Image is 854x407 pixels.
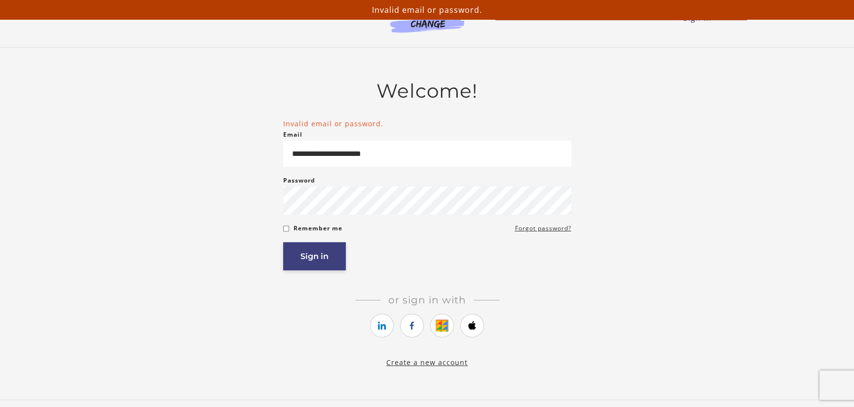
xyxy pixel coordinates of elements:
a: Create a new account [386,358,468,367]
p: Invalid email or password. [4,4,850,16]
a: https://courses.thinkific.com/users/auth/apple?ss%5Breferral%5D=&ss%5Buser_return_to%5D=&ss%5Bvis... [460,314,484,337]
a: https://courses.thinkific.com/users/auth/facebook?ss%5Breferral%5D=&ss%5Buser_return_to%5D=&ss%5B... [400,314,424,337]
li: Invalid email or password. [283,118,571,129]
label: Password [283,175,315,186]
label: Email [283,129,302,141]
a: Forgot password? [515,222,571,234]
h2: Welcome! [283,79,571,103]
img: Agents of Change Logo [380,10,475,33]
a: https://courses.thinkific.com/users/auth/google?ss%5Breferral%5D=&ss%5Buser_return_to%5D=&ss%5Bvi... [430,314,454,337]
a: https://courses.thinkific.com/users/auth/linkedin?ss%5Breferral%5D=&ss%5Buser_return_to%5D=&ss%5B... [370,314,394,337]
button: Sign in [283,242,346,270]
span: Or sign in with [380,294,474,306]
label: Remember me [293,222,342,234]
